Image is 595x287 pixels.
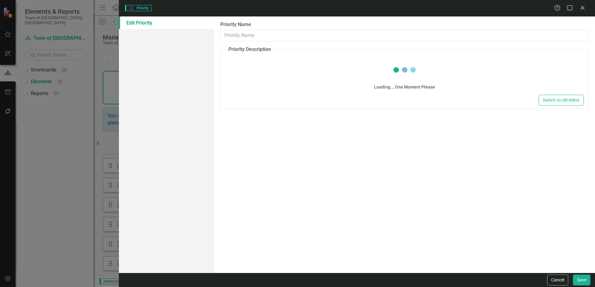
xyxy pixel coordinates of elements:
input: Priority Name [220,30,589,41]
label: Priority Name [220,21,589,28]
a: Edit Priority [119,16,214,29]
button: Switch to old editor [539,95,584,106]
button: Cancel [547,275,568,285]
legend: Priority Description [225,46,274,53]
button: Save [573,275,590,285]
span: Priority [125,5,151,11]
div: Loading... One Moment Please [374,84,435,90]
